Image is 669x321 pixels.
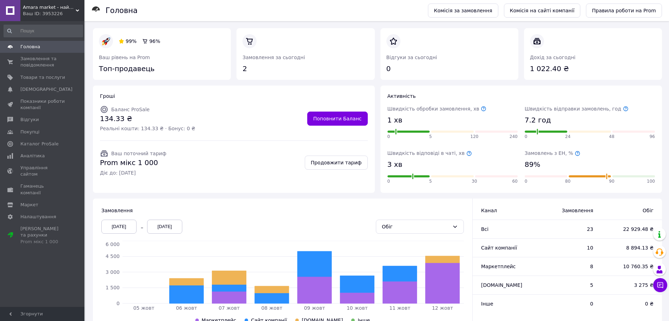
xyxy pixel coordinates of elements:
span: Amara market - найкращі товари з Європи за доступними цінами [23,4,76,11]
tspan: 11 жовт [389,305,410,311]
tspan: 08 жовт [261,305,282,311]
span: 0 [525,178,528,184]
span: 3 275 ₴ [607,282,654,289]
span: Налаштування [20,214,56,220]
span: [PERSON_NAME] та рахунки [20,226,65,245]
div: [DATE] [147,220,182,234]
span: Всi [481,226,488,232]
span: 120 [471,134,479,140]
span: Управління сайтом [20,165,65,177]
span: [DOMAIN_NAME] [481,282,522,288]
span: Замовлення та повідомлення [20,56,65,68]
a: Поповнити Баланс [307,112,368,126]
span: Аналітика [20,153,45,159]
span: Каталог ProSale [20,141,58,147]
span: Швидкість відповіді в чаті, хв [387,150,472,156]
span: 24 [565,134,570,140]
span: 23 [544,226,593,233]
span: Prom мікс 1 000 [100,158,166,168]
span: 5 [429,178,432,184]
div: [DATE] [101,220,137,234]
span: Реальні кошти: 134.33 ₴ · Бонус: 0 ₴ [100,125,195,132]
span: Діє до: [DATE] [100,169,166,176]
a: Комісія за замовлення [428,4,498,18]
span: Обіг [607,207,654,214]
span: Інше [481,301,493,307]
span: 1 хв [387,115,403,125]
span: 100 [647,178,655,184]
span: Гаманець компанії [20,183,65,196]
tspan: 10 жовт [347,305,368,311]
span: Замовлення [101,208,133,213]
span: Замовлень з ЕН, % [525,150,580,156]
span: 80 [565,178,570,184]
span: 0 [525,134,528,140]
span: 240 [510,134,518,140]
span: 96% [149,38,160,44]
span: 0 [387,134,390,140]
tspan: 4 500 [106,253,120,259]
span: 8 894.13 ₴ [607,244,654,251]
span: [DEMOGRAPHIC_DATA] [20,86,72,93]
span: 60 [512,178,517,184]
tspan: 6 000 [106,241,120,247]
span: Покупці [20,129,39,135]
tspan: 3 000 [106,269,120,275]
tspan: 09 жовт [304,305,325,311]
span: Замовлення [544,207,593,214]
span: 99% [126,38,137,44]
span: 96 [650,134,655,140]
span: 8 [544,263,593,270]
span: 134.33 ₴ [100,114,195,124]
a: Продовжити тариф [305,156,368,170]
span: 0 [387,178,390,184]
span: Баланс ProSale [111,107,150,112]
div: Ваш ID: 3953226 [23,11,84,17]
span: 22 929.48 ₴ [607,226,654,233]
span: Відгуки [20,117,39,123]
span: 0 ₴ [607,300,654,307]
span: Показники роботи компанії [20,98,65,111]
span: 30 [472,178,477,184]
span: 90 [609,178,614,184]
span: 89% [525,159,540,170]
tspan: 12 жовт [432,305,453,311]
span: 5 [429,134,432,140]
span: Сайт компанії [481,245,517,251]
span: Швидкість обробки замовлення, хв [387,106,487,112]
tspan: 0 [116,301,120,306]
a: Правила роботи на Prom [586,4,662,18]
a: Комісія на сайті компанії [504,4,581,18]
span: Маркетплейс [481,264,516,269]
span: Швидкість відправки замовлень, год [525,106,629,112]
span: 7.2 год [525,115,551,125]
span: 5 [544,282,593,289]
span: Товари та послуги [20,74,65,81]
span: 3 хв [387,159,403,170]
tspan: 1 500 [106,285,120,290]
span: Гроші [100,93,115,99]
button: Чат з покупцем [653,278,667,292]
h1: Головна [106,6,138,15]
span: 10 760.35 ₴ [607,263,654,270]
input: Пошук [4,25,83,37]
span: Ваш поточний тариф [111,151,166,156]
span: Канал [481,208,497,213]
span: Активність [387,93,416,99]
span: 0 [544,300,593,307]
span: 48 [609,134,614,140]
tspan: 05 жовт [133,305,154,311]
span: 10 [544,244,593,251]
tspan: 06 жовт [176,305,197,311]
span: Головна [20,44,40,50]
div: Prom мікс 1 000 [20,239,65,245]
div: Обіг [382,223,449,231]
tspan: 07 жовт [219,305,240,311]
span: Маркет [20,202,38,208]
